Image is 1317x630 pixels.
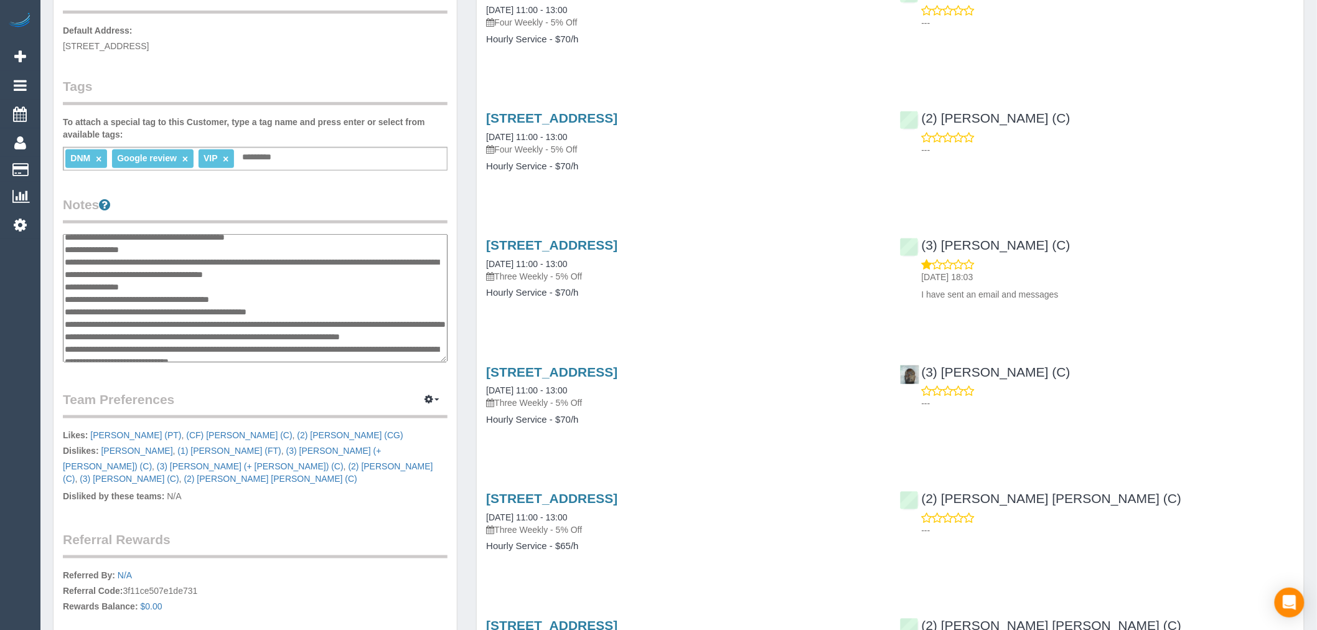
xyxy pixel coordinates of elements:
[63,116,448,141] label: To attach a special tag to this Customer, type a tag name and press enter or select from availabl...
[900,491,1182,505] a: (2) [PERSON_NAME] [PERSON_NAME] (C)
[922,271,1295,283] p: [DATE] 18:03
[486,143,881,156] p: Four Weekly - 5% Off
[63,24,133,37] label: Default Address:
[486,161,881,172] h4: Hourly Service - $70/h
[101,446,175,456] span: ,
[486,524,881,536] p: Three Weekly - 5% Off
[486,238,617,252] a: [STREET_ADDRESS]
[96,154,101,164] a: ×
[63,446,382,471] a: (3) [PERSON_NAME] (+ [PERSON_NAME]) (C)
[63,585,123,597] label: Referral Code:
[154,461,346,471] span: ,
[70,153,90,163] span: DNM
[486,132,567,142] a: [DATE] 11:00 - 13:00
[486,512,567,522] a: [DATE] 11:00 - 13:00
[922,288,1295,301] p: I have sent an email and messages
[186,430,292,440] a: (CF) [PERSON_NAME] (C)
[900,238,1071,252] a: (3) [PERSON_NAME] (C)
[141,601,162,611] a: $0.00
[922,524,1295,537] p: ---
[298,430,403,440] a: (2) [PERSON_NAME] (CG)
[176,446,284,456] span: ,
[63,41,149,51] span: [STREET_ADDRESS]
[182,154,188,164] a: ×
[63,530,448,558] legend: Referral Rewards
[117,153,177,163] span: Google review
[486,16,881,29] p: Four Weekly - 5% Off
[63,569,115,581] label: Referred By:
[63,77,448,105] legend: Tags
[900,365,1071,379] a: (3) [PERSON_NAME] (C)
[486,270,881,283] p: Three Weekly - 5% Off
[223,154,228,164] a: ×
[204,153,217,163] span: VIP
[63,390,448,418] legend: Team Preferences
[486,415,881,425] h4: Hourly Service - $70/h
[184,430,295,440] span: ,
[90,430,184,440] span: ,
[63,446,382,471] span: ,
[63,569,448,616] p: 3f11ce507e1de731
[167,491,181,501] span: N/A
[63,195,448,223] legend: Notes
[118,570,132,580] a: N/A
[486,385,567,395] a: [DATE] 11:00 - 13:00
[486,397,881,409] p: Three Weekly - 5% Off
[922,144,1295,156] p: ---
[184,474,357,484] a: (2) [PERSON_NAME] [PERSON_NAME] (C)
[177,446,281,456] a: (1) [PERSON_NAME] (FT)
[157,461,344,471] a: (3) [PERSON_NAME] (+ [PERSON_NAME]) (C)
[80,474,179,484] a: (3) [PERSON_NAME] (C)
[486,5,567,15] a: [DATE] 11:00 - 13:00
[63,444,99,457] label: Dislikes:
[486,365,617,379] a: [STREET_ADDRESS]
[922,17,1295,29] p: ---
[7,12,32,30] img: Automaid Logo
[486,491,617,505] a: [STREET_ADDRESS]
[77,474,181,484] span: ,
[90,430,181,440] a: [PERSON_NAME] (PT)
[63,461,433,484] a: (2) [PERSON_NAME] (C)
[900,111,1071,125] a: (2) [PERSON_NAME] (C)
[63,461,433,484] span: ,
[63,600,138,613] label: Rewards Balance:
[486,541,881,552] h4: Hourly Service - $65/h
[63,490,164,502] label: Disliked by these teams:
[486,111,617,125] a: [STREET_ADDRESS]
[922,397,1295,410] p: ---
[486,259,567,269] a: [DATE] 11:00 - 13:00
[901,365,919,384] img: (3) Kudzai Rambanapasi (C)
[101,446,172,456] a: [PERSON_NAME]
[486,34,881,45] h4: Hourly Service - $70/h
[1275,588,1305,618] div: Open Intercom Messenger
[486,288,881,298] h4: Hourly Service - $70/h
[63,429,88,441] label: Likes:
